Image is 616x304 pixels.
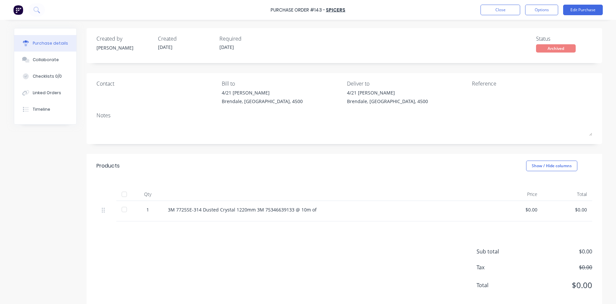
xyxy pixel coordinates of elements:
div: 4/21 [PERSON_NAME] [222,89,303,96]
button: Timeline [14,101,76,118]
div: Contact [96,80,217,88]
div: Price [493,188,543,201]
button: Options [525,5,558,15]
span: Tax [477,263,526,271]
div: Reference [472,80,592,88]
button: Close [481,5,520,15]
div: Brendale, [GEOGRAPHIC_DATA], 4500 [222,98,303,105]
div: [PERSON_NAME] [96,44,153,51]
div: Checklists 0/0 [33,73,62,79]
div: Status [536,35,592,43]
div: Qty [133,188,163,201]
div: Products [96,162,120,170]
div: Timeline [33,106,50,112]
div: $0.00 [498,206,537,213]
button: Collaborate [14,52,76,68]
div: Purchase details [33,40,68,46]
div: Created [158,35,214,43]
button: Purchase details [14,35,76,52]
div: Deliver to [347,80,467,88]
div: Archived [536,44,576,53]
a: Spicers [326,7,345,13]
div: Total [543,188,592,201]
button: Linked Orders [14,85,76,101]
div: Collaborate [33,57,59,63]
div: 4/21 [PERSON_NAME] [347,89,428,96]
button: Edit Purchase [563,5,603,15]
div: $0.00 [548,206,587,213]
div: Created by [96,35,153,43]
span: $0.00 [526,247,592,255]
span: Total [477,281,526,289]
div: Brendale, [GEOGRAPHIC_DATA], 4500 [347,98,428,105]
span: Sub total [477,247,526,255]
div: Bill to [222,80,342,88]
div: 3M 7725SE-314 Dusted Crystal 1220mm 3M 75346639133 @ 10m of [168,206,488,213]
div: Linked Orders [33,90,61,96]
div: Notes [96,111,592,119]
button: Show / Hide columns [526,161,577,171]
img: Factory [13,5,23,15]
button: Checklists 0/0 [14,68,76,85]
div: Required [219,35,276,43]
span: $0.00 [526,263,592,271]
span: $0.00 [526,279,592,291]
div: Purchase Order #143 - [271,7,325,14]
div: 1 [138,206,157,213]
